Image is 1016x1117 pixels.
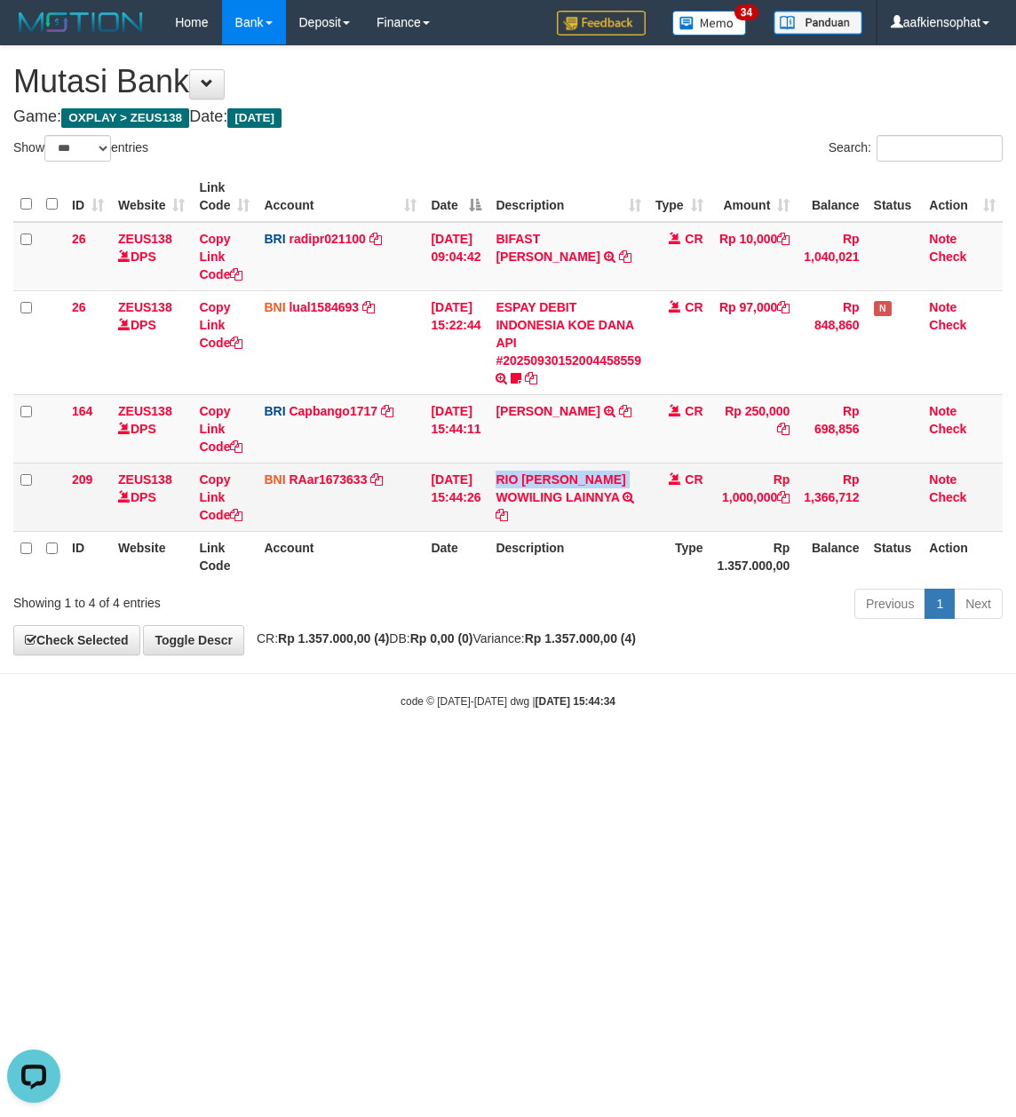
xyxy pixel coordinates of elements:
a: Copy Rp 10,000 to clipboard [777,232,790,246]
a: Copy BIFAST ERIKA S PAUN to clipboard [619,250,631,264]
td: Rp 848,860 [797,290,866,394]
th: ID [65,531,111,582]
span: OXPLAY > ZEUS138 [61,108,189,128]
th: Description [488,531,648,582]
a: ZEUS138 [118,300,172,314]
h1: Mutasi Bank [13,64,1003,99]
div: Showing 1 to 4 of 4 entries [13,587,410,612]
strong: Rp 1.357.000,00 (4) [525,631,636,646]
th: Balance [797,171,866,222]
a: lual1584693 [289,300,359,314]
td: DPS [111,222,192,291]
a: ZEUS138 [118,404,172,418]
h4: Game: Date: [13,108,1003,126]
td: Rp 698,856 [797,394,866,463]
td: [DATE] 15:44:26 [424,463,488,531]
th: Website: activate to sort column ascending [111,171,192,222]
a: Check [929,318,966,332]
span: CR [685,472,702,487]
a: Copy ESPAY DEBIT INDONESIA KOE DANA API #20250930152004458559 to clipboard [525,371,537,385]
span: 34 [734,4,758,20]
td: Rp 97,000 [710,290,798,394]
td: Rp 10,000 [710,222,798,291]
th: Date [424,531,488,582]
label: Show entries [13,135,148,162]
span: BRI [264,404,285,418]
a: Copy Link Code [199,404,242,454]
a: Check [929,422,966,436]
td: DPS [111,290,192,394]
th: Website [111,531,192,582]
a: Copy Rp 97,000 to clipboard [777,300,790,314]
a: RAar1673633 [289,472,367,487]
th: Description: activate to sort column ascending [488,171,648,222]
th: Account [257,531,424,582]
th: Amount: activate to sort column ascending [710,171,798,222]
a: Capbango1717 [289,404,377,418]
span: 26 [72,232,86,246]
td: [DATE] 09:04:42 [424,222,488,291]
a: Copy Link Code [199,472,242,522]
a: RIO [PERSON_NAME] WOWILING LAINNYA [496,472,625,504]
td: DPS [111,463,192,531]
a: Next [954,589,1003,619]
a: Toggle Descr [143,625,244,655]
a: Copy Rp 1,000,000 to clipboard [777,490,790,504]
th: Type [648,531,710,582]
a: Copy Link Code [199,300,242,350]
th: Rp 1.357.000,00 [710,531,798,582]
span: BRI [264,232,285,246]
th: Status [867,531,923,582]
a: 1 [925,589,955,619]
th: Balance [797,531,866,582]
img: Feedback.jpg [557,11,646,36]
span: BNI [264,472,285,487]
th: Type: activate to sort column ascending [648,171,710,222]
a: Copy Link Code [199,232,242,281]
select: Showentries [44,135,111,162]
td: DPS [111,394,192,463]
a: Note [929,404,956,418]
th: Account: activate to sort column ascending [257,171,424,222]
td: Rp 1,000,000 [710,463,798,531]
span: CR [685,300,702,314]
a: ZEUS138 [118,472,172,487]
a: radipr021100 [289,232,365,246]
span: [DATE] [227,108,282,128]
span: 164 [72,404,92,418]
th: Date: activate to sort column descending [424,171,488,222]
a: Copy RIO HANNI WOWILING LAINNYA to clipboard [496,508,508,522]
a: Copy radipr021100 to clipboard [369,232,382,246]
img: MOTION_logo.png [13,9,148,36]
a: Check Selected [13,625,140,655]
td: [DATE] 15:22:44 [424,290,488,394]
th: Status [867,171,923,222]
span: 26 [72,300,86,314]
td: Rp 1,366,712 [797,463,866,531]
button: Open LiveChat chat widget [7,7,60,60]
th: Action: activate to sort column ascending [922,171,1003,222]
strong: Rp 0,00 (0) [410,631,473,646]
td: [DATE] 15:44:11 [424,394,488,463]
th: ID: activate to sort column ascending [65,171,111,222]
a: Check [929,250,966,264]
span: 209 [72,472,92,487]
a: Copy Rp 250,000 to clipboard [777,422,790,436]
label: Search: [829,135,1003,162]
span: CR [685,232,702,246]
td: Rp 250,000 [710,394,798,463]
span: CR: DB: Variance: [248,631,636,646]
a: Note [929,472,956,487]
strong: Rp 1.357.000,00 (4) [278,631,389,646]
span: Has Note [874,301,892,316]
strong: [DATE] 15:44:34 [536,695,615,708]
a: Copy MUHAMMAD ADAM to clipboard [619,404,631,418]
a: Copy Capbango1717 to clipboard [381,404,393,418]
span: BNI [264,300,285,314]
a: BIFAST [PERSON_NAME] [496,232,599,264]
a: Previous [854,589,925,619]
a: Copy lual1584693 to clipboard [362,300,375,314]
a: ESPAY DEBIT INDONESIA KOE DANA API #20250930152004458559 [496,300,641,368]
img: panduan.png [774,11,862,35]
th: Link Code [192,531,257,582]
